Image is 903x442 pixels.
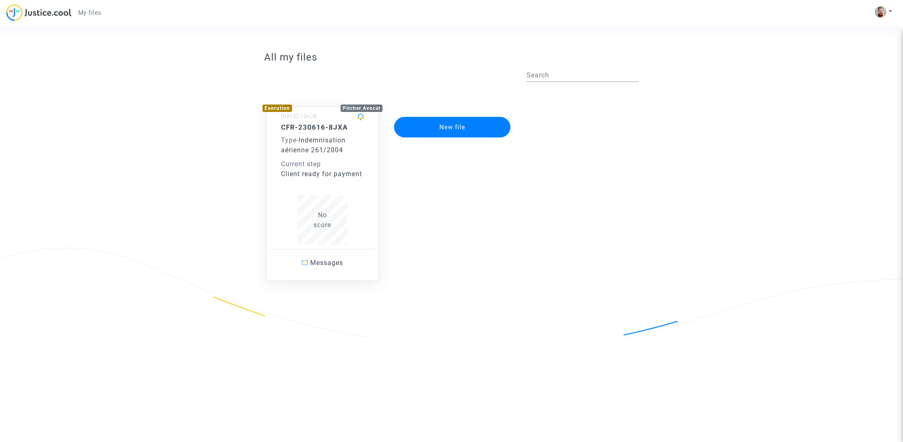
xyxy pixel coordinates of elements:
[264,51,639,63] h3: All my files
[271,249,374,277] a: Messages
[281,113,317,119] small: [DATE] 13h28
[341,105,383,112] div: Pitcher Avocat
[6,4,72,21] img: jc-logo.svg
[281,136,297,144] span: Type
[281,169,364,179] div: Client ready for payment
[875,6,887,18] img: AAcHTtdRut9Q_F0Cbzhc1N5NkuGFyLGOdv6JVpELqudB57o=s96-c
[281,159,364,169] div: Current step
[258,90,387,281] a: ExecutionPitcher Avocat[DATE] 13h28CFR-230616-8JXAType-Indemnisation aérienne 261/2004Current ste...
[394,117,511,137] button: New file
[78,9,102,16] span: My files
[281,123,364,131] h5: CFR-230616-8JXA
[281,136,346,154] span: Indemnisation aérienne 261/2004
[72,7,108,19] a: My files
[310,259,343,267] span: Messages
[281,136,299,144] span: -
[262,105,292,112] div: Execution
[313,211,331,229] span: No score
[393,112,512,119] a: New file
